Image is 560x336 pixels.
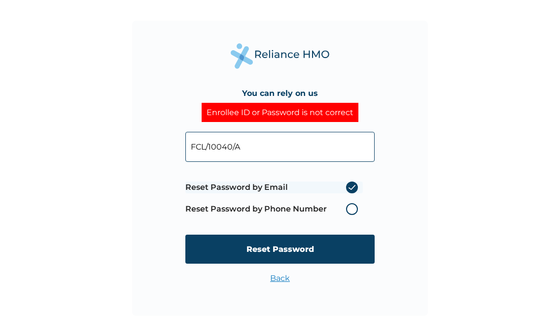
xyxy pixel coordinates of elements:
a: Back [270,274,290,283]
input: Your Enrollee ID or Email Address [185,132,375,162]
div: Enrollee ID or Password is not correct [202,103,358,122]
label: Reset Password by Phone Number [185,203,363,215]
label: Reset Password by Email [185,182,363,193]
h4: You can rely on us [242,89,318,98]
input: Reset Password [185,235,375,264]
img: Reliance Health's Logo [231,43,329,68]
span: Password reset method [185,177,363,220]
